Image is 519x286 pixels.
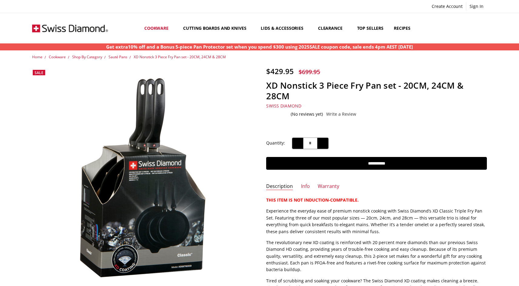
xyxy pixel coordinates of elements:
a: Clearance [313,15,352,42]
a: Shop By Category [72,54,102,60]
a: Swiss Diamond [266,103,301,109]
a: Sauté Pans [109,54,127,60]
span: (No reviews yet) [291,112,323,117]
h1: XD Nonstick 3 Piece Fry Pan set - 20CM, 24CM & 28CM [266,80,487,101]
a: Home [32,54,42,60]
a: Create Account [428,2,466,11]
a: Lids & Accessories [256,15,313,42]
a: Write a Review [326,112,356,117]
a: Cookware [139,15,178,42]
p: Experience the everyday ease of premium nonstick cooking with Swiss Diamond’s XD Classic Triple F... [266,208,487,235]
a: Cutting boards and knives [178,15,256,42]
a: Cookware [49,54,66,60]
p: Get extra10% off and a Bonus 5-piece Pan Protector set when you spend $300 using 2025SALE coupon ... [106,43,413,50]
p: The revolutionary new XD coating is reinforced with 20 percent more diamonds than our previous Sw... [266,239,487,273]
a: XD Nonstick 3 Piece Fry Pan set - 20CM, 24CM & 28CM [134,54,226,60]
span: $429.95 [266,66,294,76]
a: Description [266,183,293,190]
span: $699.95 [299,68,320,76]
label: Quantity: [266,140,285,146]
span: Sale [35,70,43,75]
img: Free Shipping On Every Order [32,13,108,43]
a: Sign In [466,2,487,11]
a: Info [301,183,310,190]
strong: THIS ITEM IS NOT INDUCTION-COMPATIBLE. [266,197,359,203]
a: Warranty [318,183,339,190]
a: Top Sellers [352,15,389,42]
a: Recipes [389,15,416,42]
